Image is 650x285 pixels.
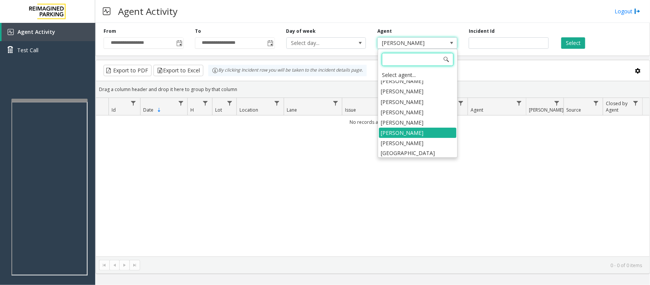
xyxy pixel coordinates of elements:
[567,107,581,113] span: Source
[379,76,457,86] li: [PERSON_NAME]
[379,86,457,96] li: [PERSON_NAME]
[471,107,483,113] span: Agent
[377,28,392,35] label: Agent
[561,37,585,49] button: Select
[195,28,201,35] label: To
[379,128,457,138] li: [PERSON_NAME]
[379,138,457,158] li: [PERSON_NAME] [GEOGRAPHIC_DATA]
[212,67,218,74] img: infoIcon.svg
[286,28,316,35] label: Day of week
[634,7,640,15] img: logout
[272,98,282,108] a: Location Filter Menu
[631,98,641,108] a: Closed by Agent Filter Menu
[514,98,524,108] a: Agent Filter Menu
[266,38,275,48] span: Toggle popup
[2,23,95,41] a: Agent Activity
[128,98,139,108] a: Id Filter Menu
[17,46,38,54] span: Test Call
[153,65,203,76] button: Export to Excel
[103,2,110,21] img: pageIcon
[240,107,258,113] span: Location
[208,65,367,76] div: By clicking Incident row you will be taken to the incident details page.
[176,98,186,108] a: Date Filter Menu
[112,107,116,113] span: Id
[145,262,642,269] kendo-pager-info: 0 - 0 of 0 items
[552,98,562,108] a: Parker Filter Menu
[379,70,457,80] div: Select agent...
[225,98,235,108] a: Lot Filter Menu
[18,28,55,35] span: Agent Activity
[591,98,601,108] a: Source Filter Menu
[606,100,628,113] span: Closed by Agent
[143,107,153,113] span: Date
[200,98,210,108] a: H Filter Menu
[104,28,116,35] label: From
[456,98,466,108] a: Video Filter Menu
[379,117,457,128] li: [PERSON_NAME]
[529,107,564,113] span: [PERSON_NAME]
[287,107,297,113] span: Lane
[287,38,350,48] span: Select day...
[378,38,441,48] span: [PERSON_NAME]
[215,107,222,113] span: Lot
[104,65,152,76] button: Export to PDF
[8,29,14,35] img: 'icon'
[156,107,162,113] span: Sortable
[469,28,495,35] label: Incident Id
[114,2,181,21] h3: Agent Activity
[330,98,340,108] a: Lane Filter Menu
[345,107,356,113] span: Issue
[96,115,650,129] td: No records available.
[175,38,183,48] span: Toggle popup
[96,98,650,256] div: Data table
[379,97,457,107] li: [PERSON_NAME]
[379,107,457,117] li: [PERSON_NAME]
[96,83,650,96] div: Drag a column header and drop it here to group by that column
[615,7,640,15] a: Logout
[191,107,194,113] span: H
